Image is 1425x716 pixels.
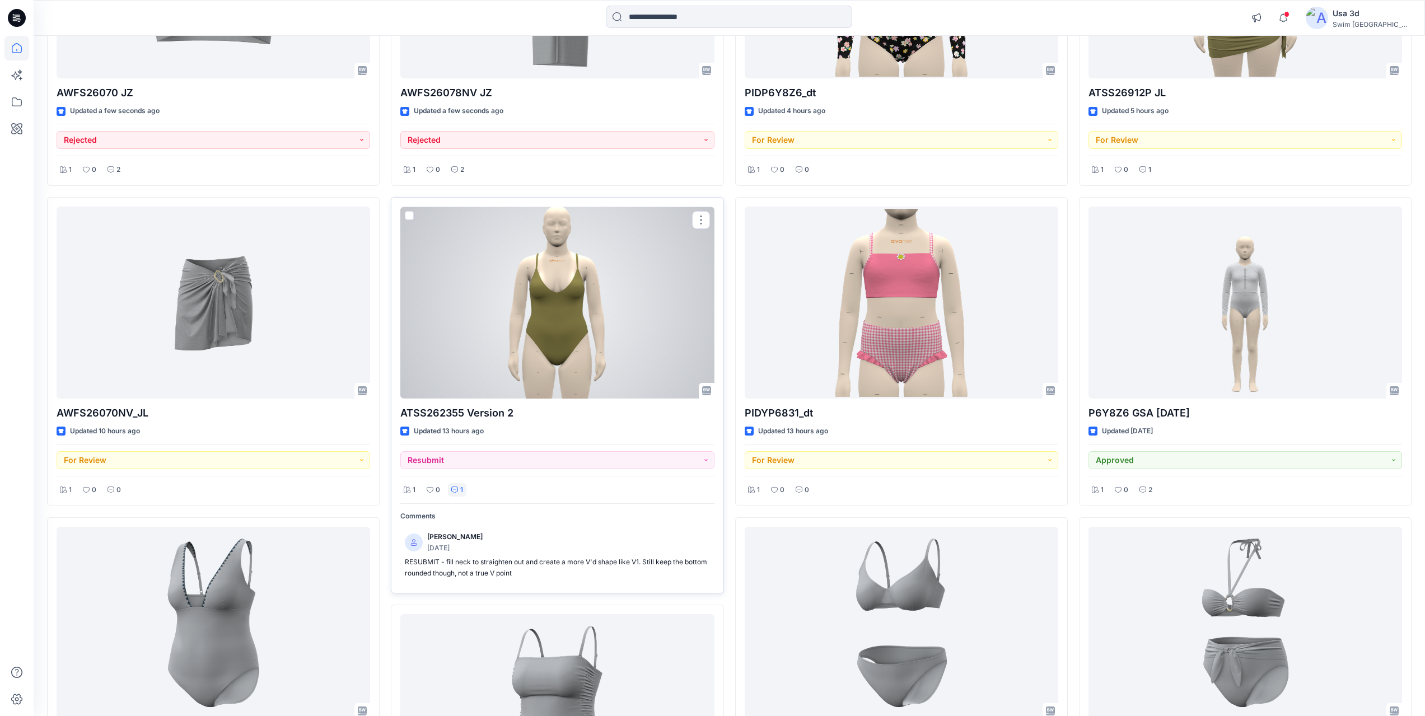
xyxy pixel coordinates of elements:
[1101,164,1104,176] p: 1
[413,484,415,496] p: 1
[758,425,828,437] p: Updated 13 hours ago
[436,164,440,176] p: 0
[70,105,160,117] p: Updated a few seconds ago
[1333,7,1411,20] div: Usa 3d
[400,405,714,421] p: ATSS262355 Version 2
[400,511,714,522] p: Comments
[427,531,483,543] p: [PERSON_NAME]
[1101,484,1104,496] p: 1
[780,484,784,496] p: 0
[757,164,760,176] p: 1
[1088,85,1402,101] p: ATSS26912P JL
[758,105,825,117] p: Updated 4 hours ago
[410,539,417,546] svg: avatar
[1102,425,1153,437] p: Updated [DATE]
[436,484,440,496] p: 0
[460,164,464,176] p: 2
[57,405,370,421] p: AWFS26070NV_JL
[414,425,484,437] p: Updated 13 hours ago
[57,85,370,101] p: AWFS26070 JZ
[1124,164,1128,176] p: 0
[70,425,140,437] p: Updated 10 hours ago
[1306,7,1328,29] img: avatar
[400,207,714,399] a: ATSS262355 Version 2
[92,484,96,496] p: 0
[757,484,760,496] p: 1
[1088,207,1402,399] a: P6Y8Z6 GSA 2025.09.02
[1148,484,1152,496] p: 2
[413,164,415,176] p: 1
[745,207,1058,399] a: PIDYP6831_dt
[1088,405,1402,421] p: P6Y8Z6 GSA [DATE]
[405,556,709,579] p: RESUBMIT - fill neck to straighten out and create a more V'd shape like V1. Still keep the bottom...
[1148,164,1151,176] p: 1
[116,484,121,496] p: 0
[805,484,809,496] p: 0
[1102,105,1169,117] p: Updated 5 hours ago
[780,164,784,176] p: 0
[1124,484,1128,496] p: 0
[1333,20,1411,29] div: Swim [GEOGRAPHIC_DATA]
[400,85,714,101] p: AWFS26078NV JZ
[69,484,72,496] p: 1
[745,85,1058,101] p: PIDP6Y8Z6_dt
[57,207,370,399] a: AWFS26070NV_JL
[116,164,120,176] p: 2
[92,164,96,176] p: 0
[69,164,72,176] p: 1
[745,405,1058,421] p: PIDYP6831_dt
[427,542,483,554] p: [DATE]
[805,164,809,176] p: 0
[460,484,463,496] p: 1
[414,105,503,117] p: Updated a few seconds ago
[400,527,714,584] a: [PERSON_NAME][DATE]RESUBMIT - fill neck to straighten out and create a more V'd shape like V1. St...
